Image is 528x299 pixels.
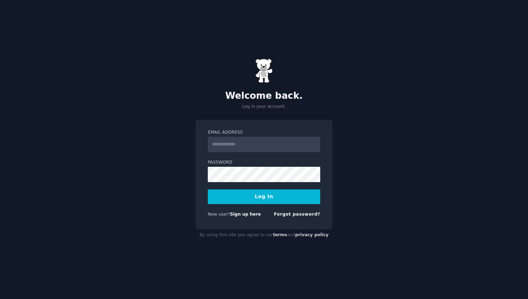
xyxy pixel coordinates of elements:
img: Gummy Bear [255,59,273,83]
a: terms [273,232,287,237]
a: privacy policy [295,232,329,237]
div: By using this site you agree to our and [196,230,332,241]
button: Log In [208,189,320,204]
label: Email Address [208,129,320,136]
a: Forgot password? [274,212,320,217]
a: Sign up here [230,212,261,217]
h2: Welcome back. [196,90,332,102]
label: Password [208,159,320,166]
p: Log in your account. [196,104,332,110]
span: New user? [208,212,230,217]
